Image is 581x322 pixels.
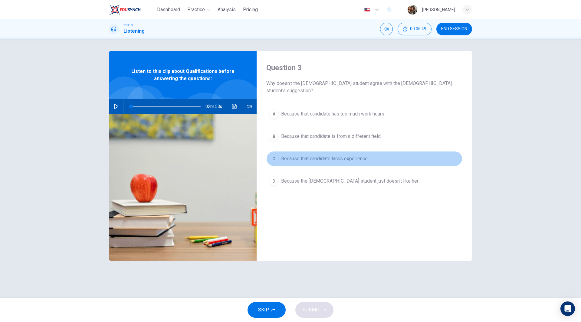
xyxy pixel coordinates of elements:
div: C [269,154,279,164]
span: 00:06:49 [410,27,426,31]
button: BBecause that candidate is from a different field [266,129,462,144]
div: B [269,132,279,141]
button: Dashboard [155,4,182,15]
img: Profile picture [408,5,417,15]
span: SKIP [258,306,269,314]
button: ABecause that candidate has too much work hours [266,106,462,122]
span: Practice [187,6,205,13]
div: Hide [398,23,432,35]
span: END SESSION [441,27,467,31]
button: SKIP [248,302,286,318]
h1: Listening [123,28,145,35]
button: Pricing [241,4,260,15]
span: Why doesn't the [DEMOGRAPHIC_DATA] student agree with the [DEMOGRAPHIC_DATA] student's suggestion? [266,80,462,94]
div: A [269,109,279,119]
div: Open Intercom Messenger [560,301,575,316]
span: Because the [DEMOGRAPHIC_DATA] student just doesn't like her [281,177,419,185]
button: CBecause that candidate lacks experience [266,151,462,166]
button: Analysis [215,4,238,15]
button: 00:06:49 [398,23,432,35]
span: Because that candidate is from a different field [281,133,381,140]
button: Practice [185,4,213,15]
span: TOEFL® [123,23,133,28]
h4: Question 3 [266,63,462,73]
div: Mute [380,23,393,35]
span: Because that candidate lacks experience [281,155,368,162]
span: Dashboard [157,6,180,13]
span: Listen to this clip about Qualifications before answering the questions: [129,68,237,82]
img: Listen to this clip about Qualifications before answering the questions: [109,114,257,261]
div: [PERSON_NAME] [422,6,455,13]
span: 02m 53s [205,99,227,114]
img: EduSynch logo [109,4,141,16]
img: en [363,8,371,12]
span: Analysis [218,6,236,13]
button: DBecause the [DEMOGRAPHIC_DATA] student just doesn't like her [266,174,462,189]
button: Click to see the audio transcription [230,99,239,114]
button: END SESSION [436,23,472,35]
a: EduSynch logo [109,4,155,16]
span: Pricing [243,6,258,13]
span: Because that candidate has too much work hours [281,110,384,118]
div: D [269,176,279,186]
